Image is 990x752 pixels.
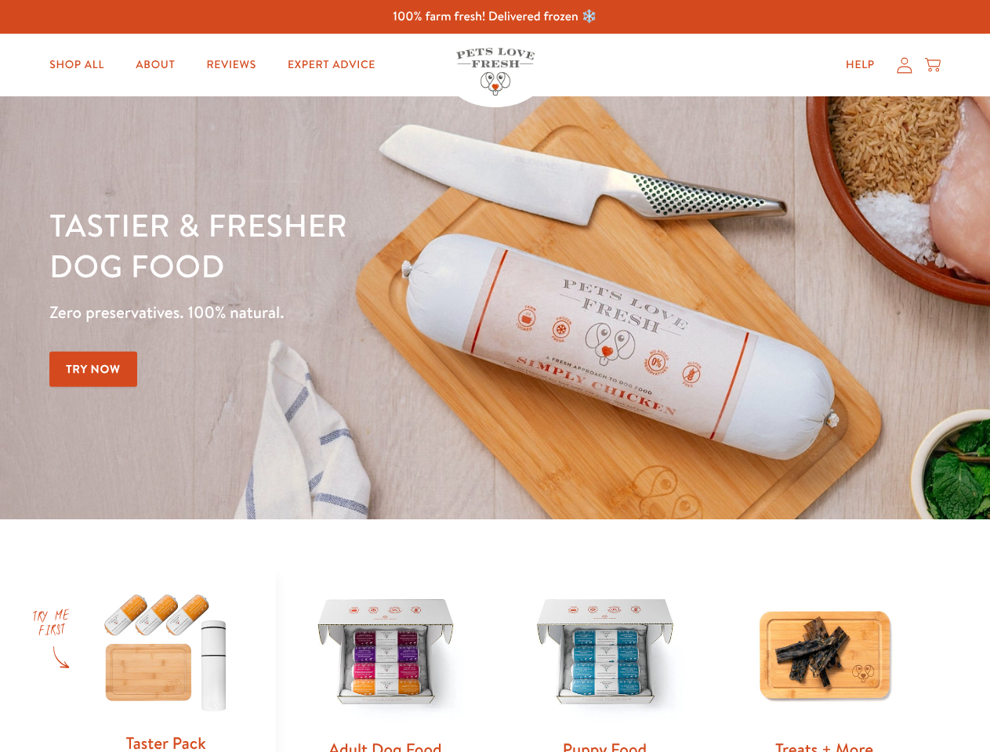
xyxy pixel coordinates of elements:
a: Expert Advice [275,49,388,81]
p: Zero preservatives. 100% natural. [49,298,644,327]
a: About [123,49,187,81]
img: Pets Love Fresh [456,48,535,96]
h1: Tastier & fresher dog food [49,204,644,286]
a: Reviews [194,49,268,81]
a: Shop All [37,49,117,81]
a: Help [833,49,887,81]
a: Try Now [49,352,137,387]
